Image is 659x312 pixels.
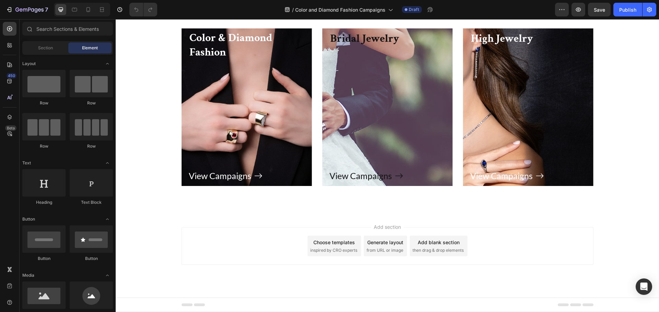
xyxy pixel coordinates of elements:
[38,45,53,51] span: Section
[198,220,239,227] div: Choose templates
[70,100,113,106] div: Row
[22,100,66,106] div: Row
[302,220,344,227] div: Add blank section
[102,158,113,169] span: Toggle open
[102,214,113,225] span: Toggle open
[619,6,636,13] div: Publish
[102,58,113,69] span: Toggle open
[102,270,113,281] span: Toggle open
[355,149,428,164] button: <p>View Campaigns</p>
[295,6,385,13] span: Color and Diamond Fashion Campaigns
[3,3,51,16] button: 7
[5,125,16,131] div: Beta
[613,3,642,16] button: Publish
[594,7,605,13] span: Save
[70,255,113,262] div: Button
[355,12,471,27] h3: High Jewelry
[214,149,288,164] button: <p>View Campaigns</p>
[355,149,417,164] p: View Campaigns
[22,199,66,205] div: Heading
[22,216,35,222] span: Button
[45,5,48,14] p: 7
[588,3,611,16] button: Save
[22,272,34,278] span: Media
[297,228,348,234] span: then drag & drop elements
[409,7,419,13] span: Draft
[252,220,288,227] div: Generate layout
[22,61,36,67] span: Layout
[70,143,113,149] div: Row
[195,228,242,234] span: inspired by CRO experts
[22,22,113,36] input: Search Sections & Elements
[22,143,66,149] div: Row
[292,6,294,13] span: /
[70,199,113,205] div: Text Block
[22,255,66,262] div: Button
[251,228,288,234] span: from URL or image
[82,45,98,51] span: Element
[116,19,659,312] iframe: Design area
[636,278,652,295] div: Open Intercom Messenger
[22,160,31,166] span: Text
[255,204,288,211] span: Add section
[7,73,16,78] div: 450
[214,149,276,164] p: View Campaigns
[129,3,157,16] div: Undo/Redo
